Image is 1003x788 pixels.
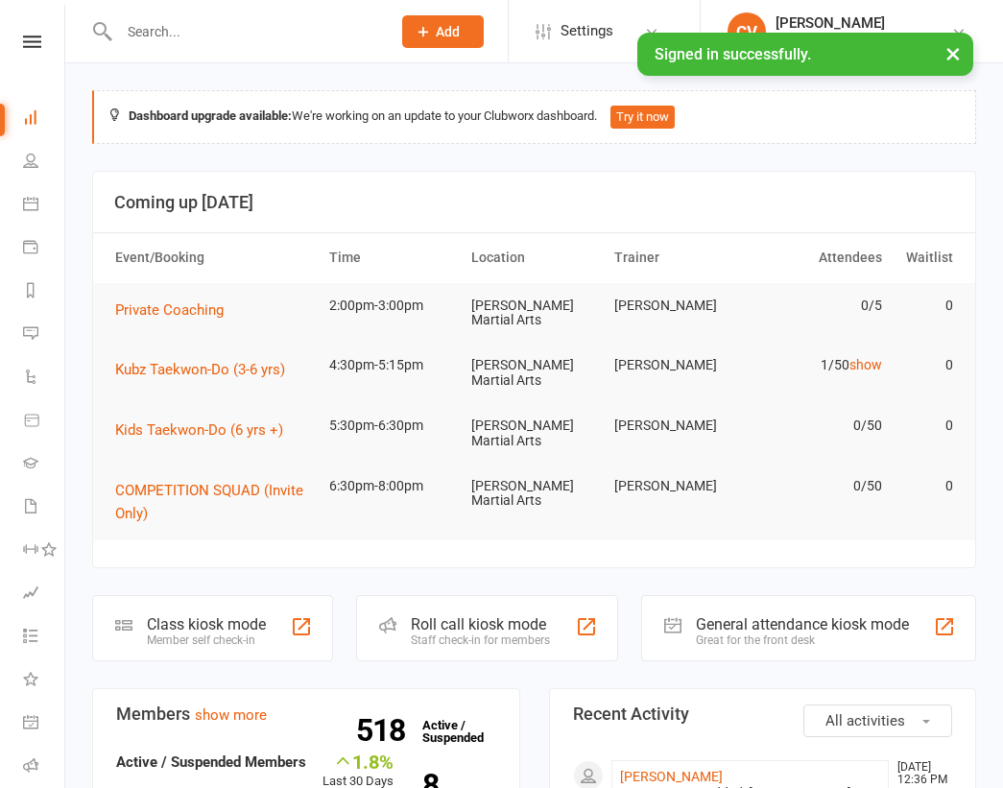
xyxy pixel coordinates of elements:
a: [PERSON_NAME] [620,769,723,784]
a: Product Sales [23,400,66,443]
td: [PERSON_NAME] Martial Arts [463,283,605,344]
h3: Members [116,704,496,724]
td: 0 [891,403,962,448]
td: [PERSON_NAME] [606,343,748,388]
div: Member self check-in [147,633,266,647]
td: 2:00pm-3:00pm [321,283,463,328]
a: show [849,357,882,372]
div: Great for the front desk [696,633,909,647]
span: Private Coaching [115,301,224,319]
td: 0 [891,283,962,328]
span: COMPETITION SQUAD (Invite Only) [115,482,303,522]
a: show more [195,706,267,724]
td: 0 [891,464,962,509]
td: 4:30pm-5:15pm [321,343,463,388]
div: General attendance kiosk mode [696,615,909,633]
div: CV [728,12,766,51]
div: [PERSON_NAME] Martial Arts [776,32,951,49]
span: Add [436,24,460,39]
td: 0/50 [748,403,890,448]
th: Event/Booking [107,233,321,282]
td: 1/50 [748,343,890,388]
div: [PERSON_NAME] [776,14,951,32]
a: Calendar [23,184,66,227]
input: Search... [113,18,377,45]
td: [PERSON_NAME] Martial Arts [463,403,605,464]
h3: Recent Activity [573,704,953,724]
strong: Dashboard upgrade available: [129,108,292,123]
a: 518Active / Suspended [413,704,497,758]
td: [PERSON_NAME] [606,403,748,448]
a: Assessments [23,573,66,616]
time: [DATE] 12:36 PM [888,761,951,786]
button: Add [402,15,484,48]
th: Waitlist [891,233,962,282]
div: Roll call kiosk mode [411,615,550,633]
td: 5:30pm-6:30pm [321,403,463,448]
button: Try it now [610,106,675,129]
button: × [936,33,970,74]
span: Kubz Taekwon-Do (3-6 yrs) [115,361,285,378]
a: Dashboard [23,98,66,141]
span: Kids Taekwon-Do (6 yrs +) [115,421,283,439]
button: Kids Taekwon-Do (6 yrs +) [115,418,297,442]
td: [PERSON_NAME] Martial Arts [463,464,605,524]
th: Attendees [748,233,890,282]
a: People [23,141,66,184]
div: We're working on an update to your Clubworx dashboard. [92,90,976,144]
td: [PERSON_NAME] Martial Arts [463,343,605,403]
td: 0 [891,343,962,388]
a: Reports [23,271,66,314]
button: All activities [803,704,952,737]
td: 6:30pm-8:00pm [321,464,463,509]
button: COMPETITION SQUAD (Invite Only) [115,479,312,525]
span: Signed in successfully. [655,45,811,63]
h3: Coming up [DATE] [114,193,954,212]
th: Trainer [606,233,748,282]
td: [PERSON_NAME] [606,283,748,328]
div: Staff check-in for members [411,633,550,647]
a: Payments [23,227,66,271]
td: 0/50 [748,464,890,509]
button: Kubz Taekwon-Do (3-6 yrs) [115,358,299,381]
th: Time [321,233,463,282]
button: Private Coaching [115,298,237,322]
span: Settings [561,10,613,53]
strong: Active / Suspended Members [116,753,306,771]
th: Location [463,233,605,282]
a: General attendance kiosk mode [23,703,66,746]
a: What's New [23,659,66,703]
div: Class kiosk mode [147,615,266,633]
strong: 518 [356,716,413,745]
span: All activities [825,712,905,729]
td: 0/5 [748,283,890,328]
td: [PERSON_NAME] [606,464,748,509]
div: 1.8% [322,751,394,772]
